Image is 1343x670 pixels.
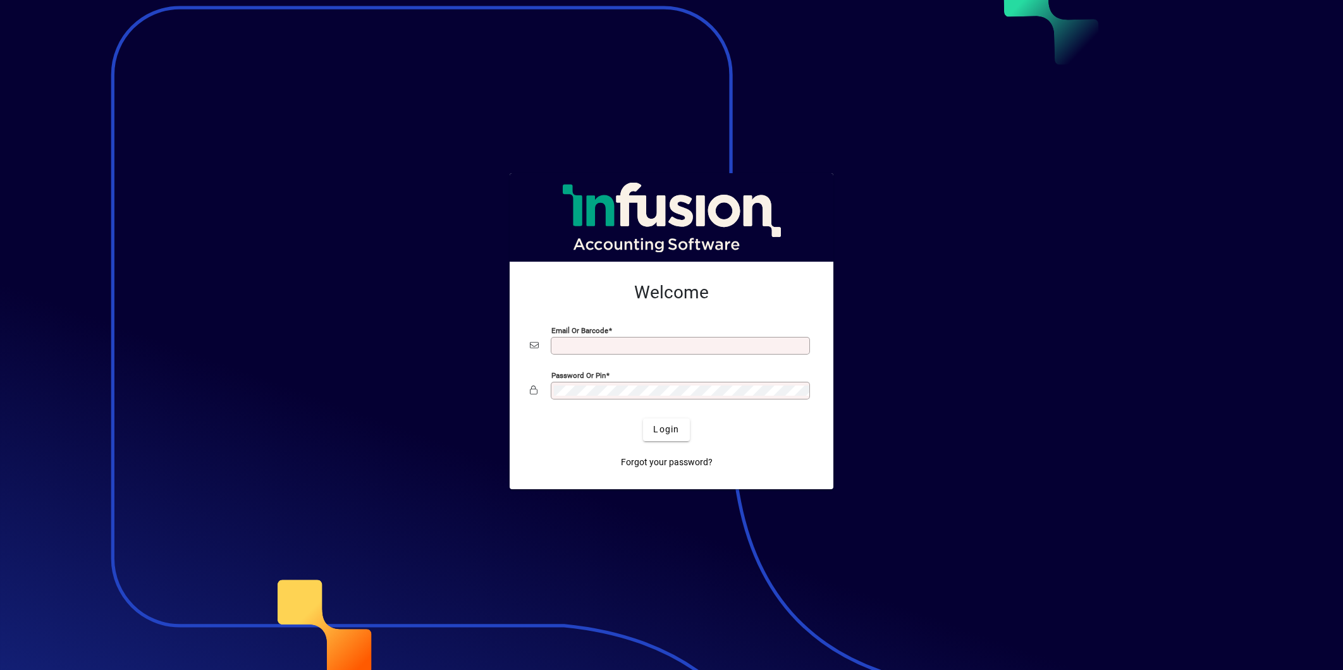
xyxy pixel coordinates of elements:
a: Forgot your password? [616,451,718,474]
mat-label: Email or Barcode [551,326,608,334]
button: Login [643,418,689,441]
h2: Welcome [530,282,813,303]
span: Login [653,423,679,436]
span: Forgot your password? [621,456,713,469]
mat-label: Password or Pin [551,370,606,379]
